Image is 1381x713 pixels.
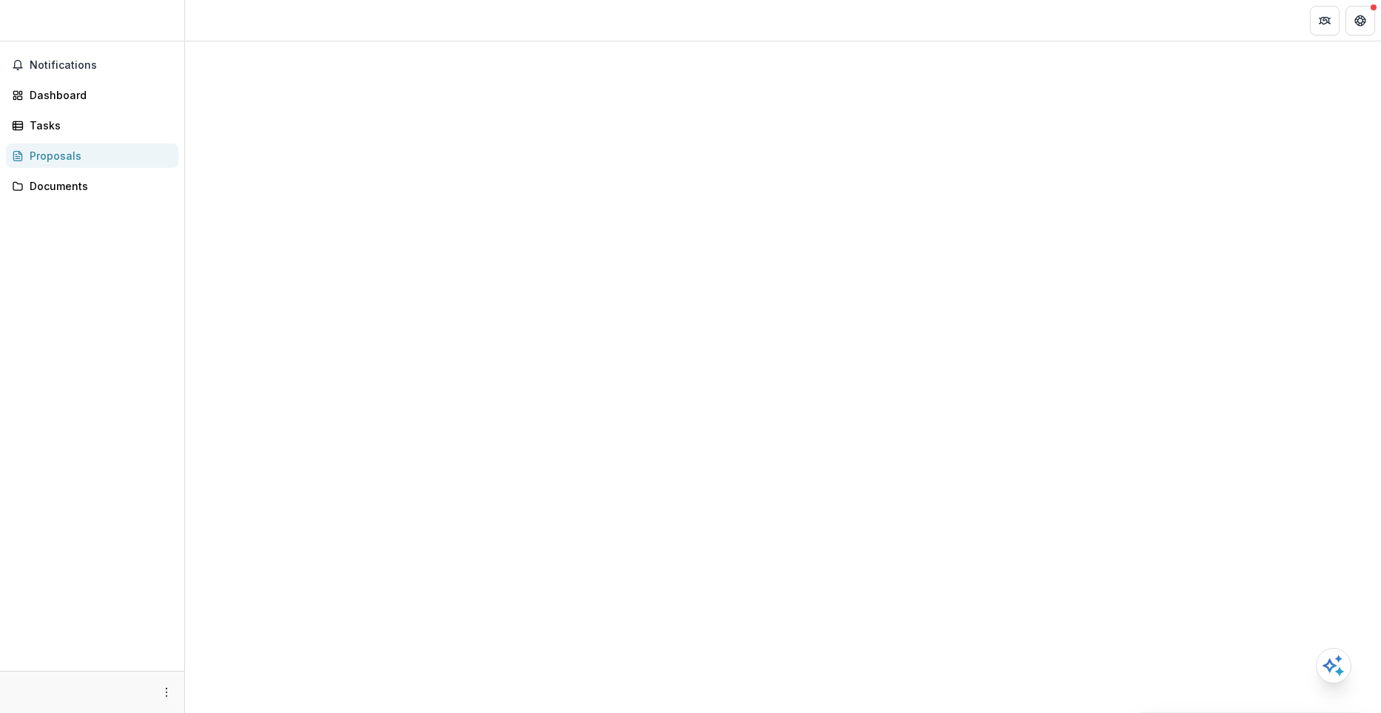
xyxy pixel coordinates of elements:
a: Dashboard [6,83,178,107]
a: Tasks [6,113,178,138]
div: Proposals [30,148,167,163]
a: Proposals [6,143,178,168]
span: Notifications [30,59,172,72]
div: Tasks [30,118,167,133]
div: Dashboard [30,87,167,103]
div: Documents [30,178,167,194]
a: Documents [6,174,178,198]
button: Get Help [1345,6,1375,36]
button: Notifications [6,53,178,77]
button: Open AI Assistant [1316,648,1351,683]
button: Partners [1310,6,1340,36]
button: More [158,683,175,701]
